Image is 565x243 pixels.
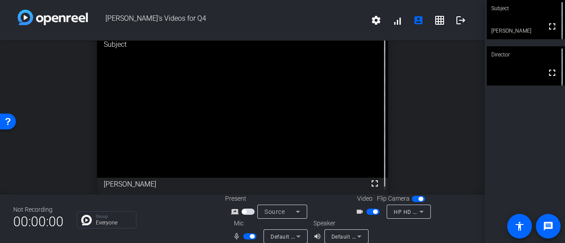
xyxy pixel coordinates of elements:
[18,10,88,25] img: white-gradient.svg
[88,10,365,31] span: [PERSON_NAME]'s Videos for Q4
[369,178,380,189] mat-icon: fullscreen
[225,194,313,203] div: Present
[371,15,381,26] mat-icon: settings
[233,231,243,242] mat-icon: mic_none
[487,46,565,63] div: Director
[96,214,132,219] p: Group
[271,233,460,240] span: Default - Microphone Array (Intel® Smart Sound Technology (Intel® SST))
[413,15,424,26] mat-icon: account_box
[394,208,467,215] span: HP HD Camera (0408:5343)
[356,206,366,217] mat-icon: videocam_outline
[547,21,557,32] mat-icon: fullscreen
[97,33,388,56] div: Subject
[377,194,410,203] span: Flip Camera
[313,219,366,228] div: Speaker
[547,67,557,78] mat-icon: fullscreen
[313,231,324,242] mat-icon: volume_up
[434,15,445,26] mat-icon: grid_on
[96,220,132,225] p: Everyone
[331,233,427,240] span: Default - Speakers (Realtek(R) Audio)
[13,205,64,214] div: Not Recording
[13,211,64,232] span: 00:00:00
[543,221,554,232] mat-icon: message
[225,219,313,228] div: Mic
[456,15,466,26] mat-icon: logout
[357,194,373,203] span: Video
[231,206,241,217] mat-icon: screen_share_outline
[514,221,525,232] mat-icon: accessibility
[81,215,92,225] img: Chat Icon
[387,10,408,31] button: signal_cellular_alt
[264,208,285,215] span: Source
